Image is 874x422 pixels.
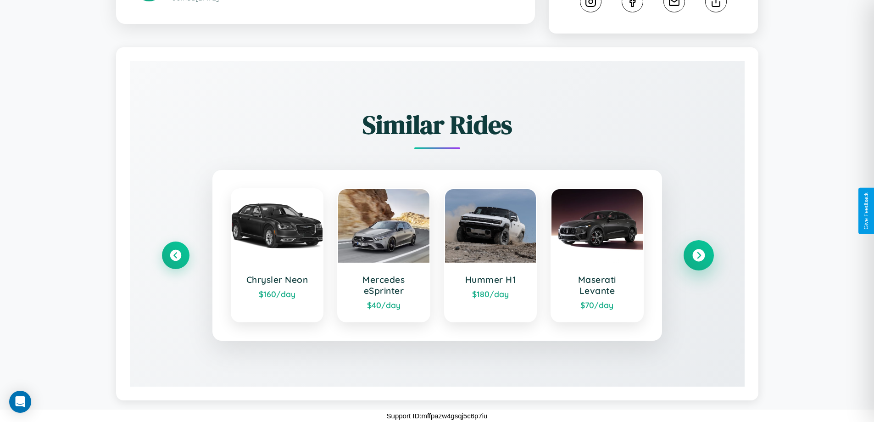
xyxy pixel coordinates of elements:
[347,274,420,296] h3: Mercedes eSprinter
[162,107,713,142] h2: Similar Rides
[241,274,314,285] h3: Chrysler Neon
[863,192,869,230] div: Give Feedback
[347,300,420,310] div: $ 40 /day
[9,391,31,413] div: Open Intercom Messenger
[454,289,527,299] div: $ 180 /day
[387,410,488,422] p: Support ID: mffpazw4gsqj5c6p7iu
[561,300,634,310] div: $ 70 /day
[454,274,527,285] h3: Hummer H1
[561,274,634,296] h3: Maserati Levante
[241,289,314,299] div: $ 160 /day
[231,188,324,322] a: Chrysler Neon$160/day
[444,188,537,322] a: Hummer H1$180/day
[337,188,430,322] a: Mercedes eSprinter$40/day
[551,188,644,322] a: Maserati Levante$70/day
